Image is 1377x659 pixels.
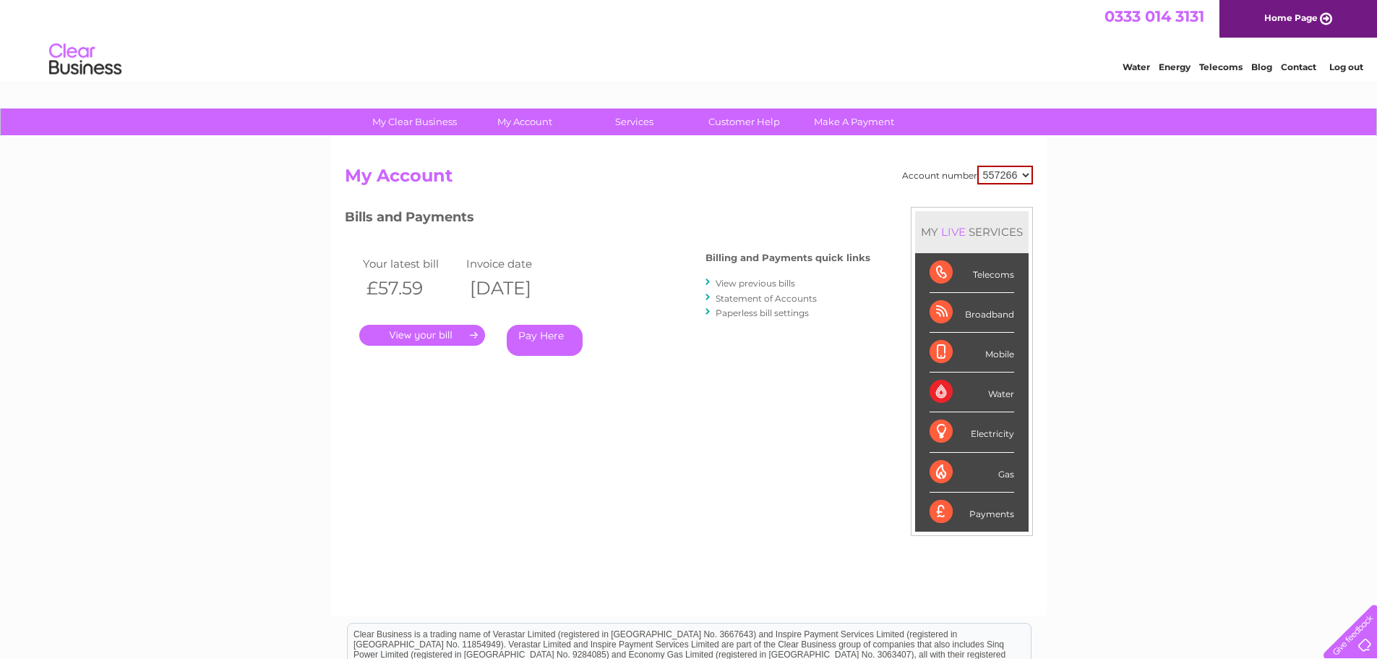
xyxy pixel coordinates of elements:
[1251,61,1272,72] a: Blog
[1281,61,1316,72] a: Contact
[794,109,914,135] a: Make A Payment
[902,166,1033,184] div: Account number
[716,307,809,318] a: Paperless bill settings
[930,253,1014,293] div: Telecoms
[345,207,870,232] h3: Bills and Payments
[930,493,1014,532] div: Payments
[930,293,1014,333] div: Broadband
[355,109,474,135] a: My Clear Business
[348,8,1031,70] div: Clear Business is a trading name of Verastar Limited (registered in [GEOGRAPHIC_DATA] No. 3667643...
[359,325,485,346] a: .
[930,333,1014,373] div: Mobile
[716,278,795,289] a: View previous bills
[716,293,817,304] a: Statement of Accounts
[465,109,584,135] a: My Account
[685,109,804,135] a: Customer Help
[1104,7,1204,25] a: 0333 014 3131
[1159,61,1191,72] a: Energy
[1123,61,1150,72] a: Water
[1329,61,1363,72] a: Log out
[48,38,122,82] img: logo.png
[930,373,1014,412] div: Water
[1199,61,1243,72] a: Telecoms
[915,211,1029,252] div: MY SERVICES
[463,254,567,273] td: Invoice date
[507,325,583,356] a: Pay Here
[930,412,1014,452] div: Electricity
[930,453,1014,493] div: Gas
[463,273,567,303] th: [DATE]
[345,166,1033,193] h2: My Account
[938,225,969,239] div: LIVE
[359,273,463,303] th: £57.59
[359,254,463,273] td: Your latest bill
[575,109,694,135] a: Services
[705,252,870,263] h4: Billing and Payments quick links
